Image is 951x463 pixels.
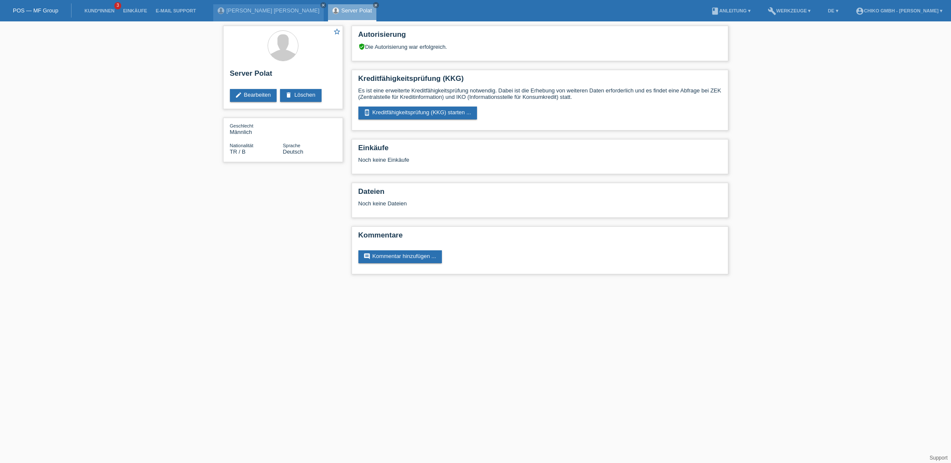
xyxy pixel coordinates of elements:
span: 3 [114,2,121,9]
span: Sprache [283,143,301,148]
i: close [374,3,378,7]
span: Deutsch [283,148,304,155]
i: edit [235,92,242,98]
a: close [320,2,326,8]
a: account_circleChiko GmbH - [PERSON_NAME] ▾ [851,8,947,13]
h2: Dateien [358,187,721,200]
i: perm_device_information [364,109,370,116]
div: Männlich [230,122,283,135]
span: Nationalität [230,143,253,148]
a: [PERSON_NAME] [PERSON_NAME] [227,7,319,14]
a: Kund*innen [80,8,119,13]
a: POS — MF Group [13,7,58,14]
h2: Kommentare [358,231,721,244]
span: Geschlecht [230,123,253,128]
h2: Autorisierung [358,30,721,43]
a: bookAnleitung ▾ [707,8,755,13]
i: verified_user [358,43,365,50]
a: DE ▾ [823,8,842,13]
a: Einkäufe [119,8,151,13]
a: commentKommentar hinzufügen ... [358,250,442,263]
i: build [768,7,776,15]
span: Türkei / B / 28.04.2004 [230,148,246,155]
p: Es ist eine erweiterte Kreditfähigkeitsprüfung notwendig. Dabei ist die Erhebung von weiteren Dat... [358,87,721,100]
i: close [321,3,325,7]
h2: Kreditfähigkeitsprüfung (KKG) [358,74,721,87]
a: editBearbeiten [230,89,277,102]
h2: Einkäufe [358,144,721,157]
i: star_border [333,28,341,36]
div: Noch keine Dateien [358,200,620,207]
a: star_border [333,28,341,37]
i: delete [285,92,292,98]
a: Support [930,455,948,461]
div: Noch keine Einkäufe [358,157,721,169]
a: buildWerkzeuge ▾ [763,8,815,13]
a: perm_device_informationKreditfähigkeitsprüfung (KKG) starten ... [358,107,477,119]
i: account_circle [856,7,864,15]
i: comment [364,253,370,260]
a: deleteLöschen [280,89,321,102]
a: Server Polat [341,7,372,14]
i: book [711,7,719,15]
a: E-Mail Support [152,8,200,13]
div: Die Autorisierung war erfolgreich. [358,43,721,50]
a: close [373,2,379,8]
h2: Server Polat [230,69,336,82]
